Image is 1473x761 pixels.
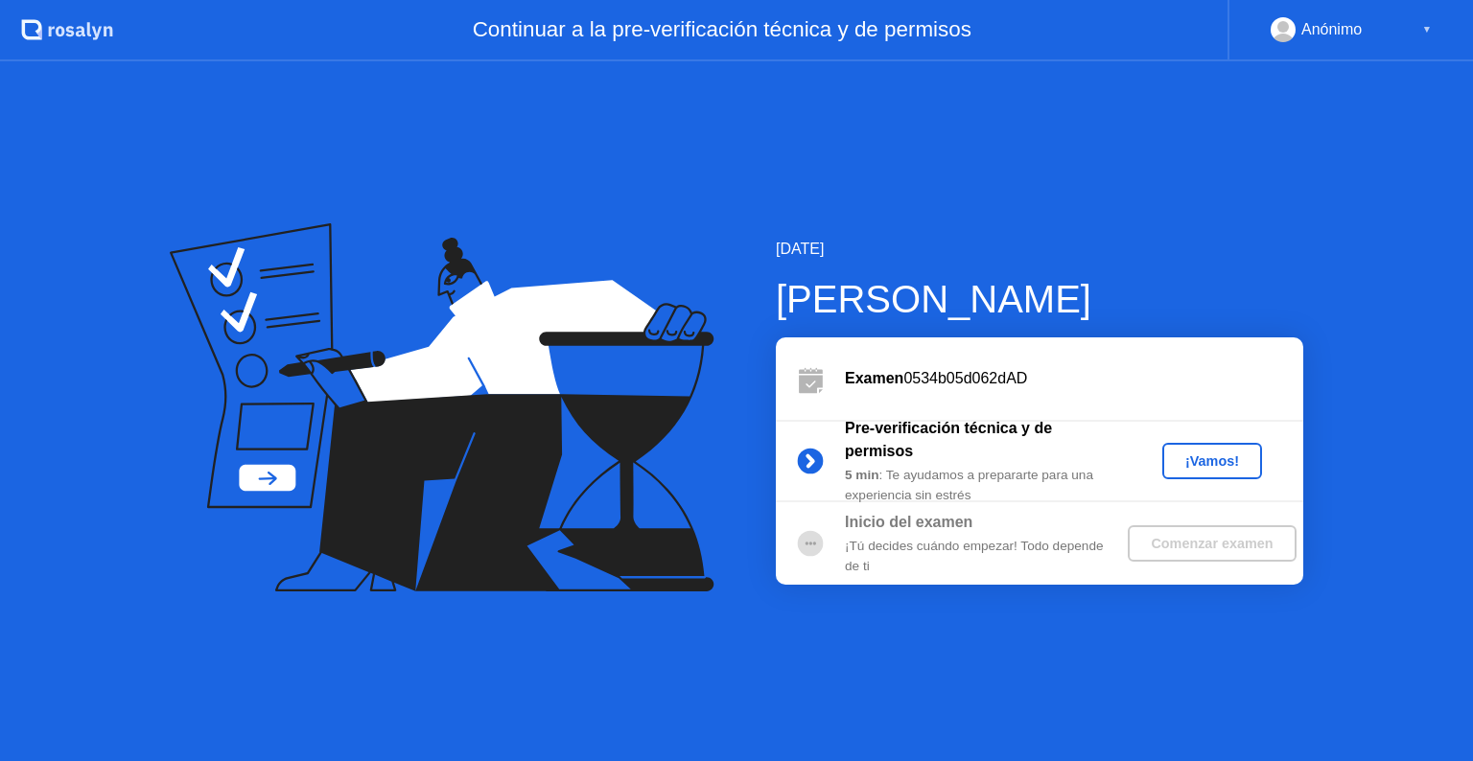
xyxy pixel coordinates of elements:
[776,270,1303,328] div: [PERSON_NAME]
[845,468,879,482] b: 5 min
[776,238,1303,261] div: [DATE]
[1422,17,1432,42] div: ▼
[845,420,1052,459] b: Pre-verificación técnica y de permisos
[845,370,903,386] b: Examen
[1162,443,1262,479] button: ¡Vamos!
[1135,536,1288,551] div: Comenzar examen
[1170,453,1254,469] div: ¡Vamos!
[845,537,1121,576] div: ¡Tú decides cuándo empezar! Todo depende de ti
[845,367,1303,390] div: 0534b05d062dAD
[1128,525,1296,562] button: Comenzar examen
[1301,17,1362,42] div: Anónimo
[845,466,1121,505] div: : Te ayudamos a prepararte para una experiencia sin estrés
[845,514,972,530] b: Inicio del examen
